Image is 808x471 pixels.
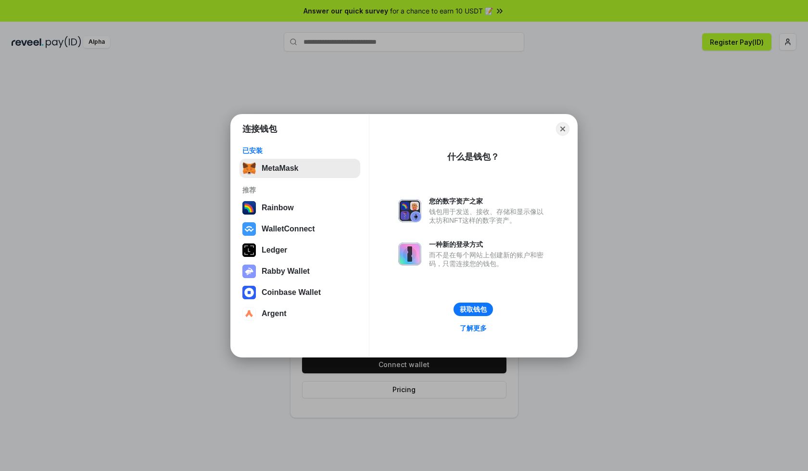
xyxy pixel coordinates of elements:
[240,241,360,260] button: Ledger
[262,309,287,318] div: Argent
[262,164,298,173] div: MetaMask
[242,222,256,236] img: svg+xml,%3Csvg%20width%3D%2228%22%20height%3D%2228%22%20viewBox%3D%220%200%2028%2028%22%20fill%3D...
[242,243,256,257] img: svg+xml,%3Csvg%20xmlns%3D%22http%3A%2F%2Fwww.w3.org%2F2000%2Fsvg%22%20width%3D%2228%22%20height%3...
[454,322,492,334] a: 了解更多
[240,304,360,323] button: Argent
[242,123,277,135] h1: 连接钱包
[242,307,256,320] img: svg+xml,%3Csvg%20width%3D%2228%22%20height%3D%2228%22%20viewBox%3D%220%200%2028%2028%22%20fill%3D...
[398,242,421,266] img: svg+xml,%3Csvg%20xmlns%3D%22http%3A%2F%2Fwww.w3.org%2F2000%2Fsvg%22%20fill%3D%22none%22%20viewBox...
[429,251,548,268] div: 而不是在每个网站上创建新的账户和密码，只需连接您的钱包。
[240,159,360,178] button: MetaMask
[429,207,548,225] div: 钱包用于发送、接收、存储和显示像以太坊和NFT这样的数字资产。
[460,305,487,314] div: 获取钱包
[240,219,360,239] button: WalletConnect
[240,283,360,302] button: Coinbase Wallet
[242,265,256,278] img: svg+xml,%3Csvg%20xmlns%3D%22http%3A%2F%2Fwww.w3.org%2F2000%2Fsvg%22%20fill%3D%22none%22%20viewBox...
[262,288,321,297] div: Coinbase Wallet
[262,225,315,233] div: WalletConnect
[240,262,360,281] button: Rabby Wallet
[242,201,256,215] img: svg+xml,%3Csvg%20width%3D%22120%22%20height%3D%22120%22%20viewBox%3D%220%200%20120%20120%22%20fil...
[460,324,487,332] div: 了解更多
[242,146,357,155] div: 已安装
[240,198,360,217] button: Rainbow
[262,204,294,212] div: Rainbow
[447,151,499,163] div: 什么是钱包？
[242,162,256,175] img: svg+xml,%3Csvg%20fill%3D%22none%22%20height%3D%2233%22%20viewBox%3D%220%200%2035%2033%22%20width%...
[242,186,357,194] div: 推荐
[398,199,421,222] img: svg+xml,%3Csvg%20xmlns%3D%22http%3A%2F%2Fwww.w3.org%2F2000%2Fsvg%22%20fill%3D%22none%22%20viewBox...
[242,286,256,299] img: svg+xml,%3Csvg%20width%3D%2228%22%20height%3D%2228%22%20viewBox%3D%220%200%2028%2028%22%20fill%3D...
[429,197,548,205] div: 您的数字资产之家
[262,246,287,255] div: Ledger
[262,267,310,276] div: Rabby Wallet
[454,303,493,316] button: 获取钱包
[429,240,548,249] div: 一种新的登录方式
[556,122,569,136] button: Close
